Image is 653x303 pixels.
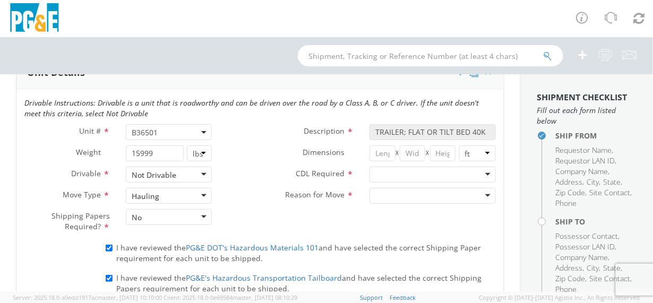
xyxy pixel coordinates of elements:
div: Hauling [132,191,159,202]
h3: Unit Details [27,68,85,79]
li: , [555,273,587,284]
span: I have reviewed the and have selected the correct Shipping Papers requirement for each unit to be... [116,273,482,293]
span: Site Contact [589,187,630,197]
li: , [589,273,632,284]
span: City [587,263,599,273]
input: I have reviewed thePG&E's Hazardous Transportation Tailboardand have selected the correct Shippin... [106,275,113,282]
li: , [555,187,587,198]
span: Unit # [79,126,101,136]
span: State [603,177,621,187]
li: , [555,145,613,155]
a: Feedback [390,293,416,301]
span: Site Contact [589,273,630,283]
span: Move Type [63,189,101,200]
span: Phone [555,284,577,294]
span: Company Name [555,166,608,176]
a: PG&E's Hazardous Transportation Tailboard [186,273,342,283]
span: B36501 [132,127,205,137]
input: Height [430,145,456,161]
span: Zip Code [555,187,585,197]
strong: Shipment Checklist [537,91,627,103]
span: Client: 2025.18.0-0e69584 [164,293,297,301]
div: No [132,212,142,223]
span: Requestor LAN ID [555,155,615,166]
span: Company Name [555,252,608,262]
li: , [603,263,622,273]
span: Weight [76,147,101,157]
li: , [555,241,616,252]
input: Length [370,145,395,161]
span: Requestor Name [555,145,612,155]
span: Zip Code [555,273,585,283]
span: Possessor Contact [555,231,618,241]
span: I have reviewed the and have selected the correct Shipping Paper requirement for each unit to be ... [116,243,481,263]
span: Drivable [71,168,101,178]
li: , [555,263,584,273]
a: Support [360,293,383,301]
li: , [555,252,609,263]
span: master, [DATE] 08:10:29 [233,293,297,301]
span: Address [555,263,582,273]
li: , [555,231,620,241]
span: Server: 2025.18.0-a0edd1917ac [13,293,162,301]
span: B36501 [126,124,211,140]
span: master, [DATE] 10:10:00 [97,293,162,301]
input: I have reviewed thePG&E DOT's Hazardous Materials 101and have selected the correct Shipping Paper... [106,245,113,252]
span: Description [304,126,345,136]
span: X [425,145,429,161]
span: City [587,177,599,187]
li: , [603,177,622,187]
h4: Ship To [555,218,637,226]
span: Dimensions [303,147,345,157]
input: Width [400,145,425,161]
a: PG&E DOT's Hazardous Materials 101 [186,243,319,253]
li: , [555,155,616,166]
span: Shipping Papers Required? [51,211,110,231]
img: pge-logo-06675f144f4cfa6a6814.png [8,3,61,34]
h4: Ship From [555,132,637,140]
li: , [587,263,600,273]
span: Copyright © [DATE]-[DATE] Agistix Inc., All Rights Reserved [479,293,640,302]
span: State [603,263,621,273]
div: Not Drivable [132,170,176,180]
li: , [587,177,600,187]
i: Drivable Instructions: Drivable is a unit that is roadworthy and can be driven over the road by a... [24,98,479,118]
span: Fill out each form listed below [537,105,637,126]
span: CDL Required [296,168,345,178]
span: Address [555,177,582,187]
span: Phone [555,198,577,208]
span: Possessor LAN ID [555,241,615,252]
li: , [555,166,609,177]
span: Reason for Move [285,189,345,200]
li: , [555,177,584,187]
input: Shipment, Tracking or Reference Number (at least 4 chars) [298,45,563,66]
li: , [589,187,632,198]
span: X [396,145,400,161]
